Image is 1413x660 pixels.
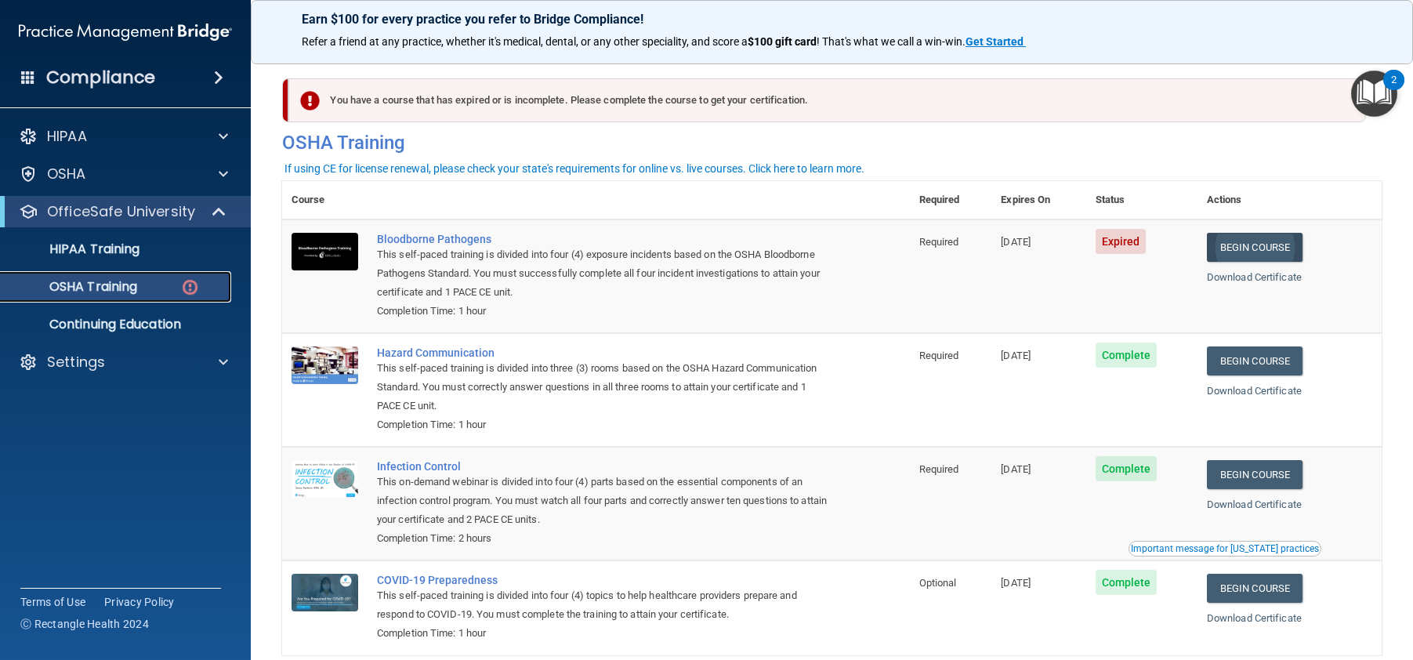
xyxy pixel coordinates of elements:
[1001,577,1031,589] span: [DATE]
[910,181,992,219] th: Required
[817,35,966,48] span: ! That's what we call a win-win.
[1001,463,1031,475] span: [DATE]
[919,350,959,361] span: Required
[302,35,748,48] span: Refer a friend at any practice, whether it's medical, dental, or any other speciality, and score a
[377,302,831,321] div: Completion Time: 1 hour
[377,346,831,359] a: Hazard Communication
[966,35,1026,48] a: Get Started
[47,165,86,183] p: OSHA
[47,353,105,372] p: Settings
[288,78,1366,122] div: You have a course that has expired or is incomplete. Please complete the course to get your certi...
[282,132,1382,154] h4: OSHA Training
[19,16,232,48] img: PMB logo
[19,353,228,372] a: Settings
[1001,236,1031,248] span: [DATE]
[180,277,200,297] img: danger-circle.6113f641.png
[10,279,137,295] p: OSHA Training
[47,127,87,146] p: HIPAA
[1207,233,1302,262] a: Begin Course
[1096,456,1158,481] span: Complete
[302,12,1362,27] p: Earn $100 for every practice you refer to Bridge Compliance!
[104,594,175,610] a: Privacy Policy
[919,577,957,589] span: Optional
[1096,229,1147,254] span: Expired
[1207,499,1302,510] a: Download Certificate
[377,359,831,415] div: This self-paced training is divided into three (3) rooms based on the OSHA Hazard Communication S...
[1207,612,1302,624] a: Download Certificate
[377,586,831,624] div: This self-paced training is divided into four (4) topics to help healthcare providers prepare and...
[284,163,864,174] div: If using CE for license renewal, please check your state's requirements for online vs. live cours...
[377,473,831,529] div: This on-demand webinar is divided into four (4) parts based on the essential components of an inf...
[1131,544,1319,553] div: Important message for [US_STATE] practices
[1129,541,1321,557] button: Read this if you are a dental practitioner in the state of CA
[1207,346,1302,375] a: Begin Course
[19,165,228,183] a: OSHA
[1391,80,1397,100] div: 2
[10,317,224,332] p: Continuing Education
[46,67,155,89] h4: Compliance
[1207,574,1302,603] a: Begin Course
[377,529,831,548] div: Completion Time: 2 hours
[377,233,831,245] a: Bloodborne Pathogens
[919,463,959,475] span: Required
[748,35,817,48] strong: $100 gift card
[19,127,228,146] a: HIPAA
[966,35,1024,48] strong: Get Started
[1351,71,1397,117] button: Open Resource Center, 2 new notifications
[1001,350,1031,361] span: [DATE]
[19,202,227,221] a: OfficeSafe University
[1207,271,1302,283] a: Download Certificate
[1197,181,1382,219] th: Actions
[282,161,867,176] button: If using CE for license renewal, please check your state's requirements for online vs. live cours...
[300,91,320,111] img: exclamation-circle-solid-danger.72ef9ffc.png
[1096,343,1158,368] span: Complete
[919,236,959,248] span: Required
[377,245,831,302] div: This self-paced training is divided into four (4) exposure incidents based on the OSHA Bloodborne...
[1207,385,1302,397] a: Download Certificate
[1086,181,1197,219] th: Status
[1207,460,1302,489] a: Begin Course
[47,202,195,221] p: OfficeSafe University
[377,574,831,586] a: COVID-19 Preparedness
[377,415,831,434] div: Completion Time: 1 hour
[10,241,139,257] p: HIPAA Training
[1096,570,1158,595] span: Complete
[377,460,831,473] a: Infection Control
[20,594,85,610] a: Terms of Use
[282,181,368,219] th: Course
[991,181,1085,219] th: Expires On
[20,616,149,632] span: Ⓒ Rectangle Health 2024
[377,624,831,643] div: Completion Time: 1 hour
